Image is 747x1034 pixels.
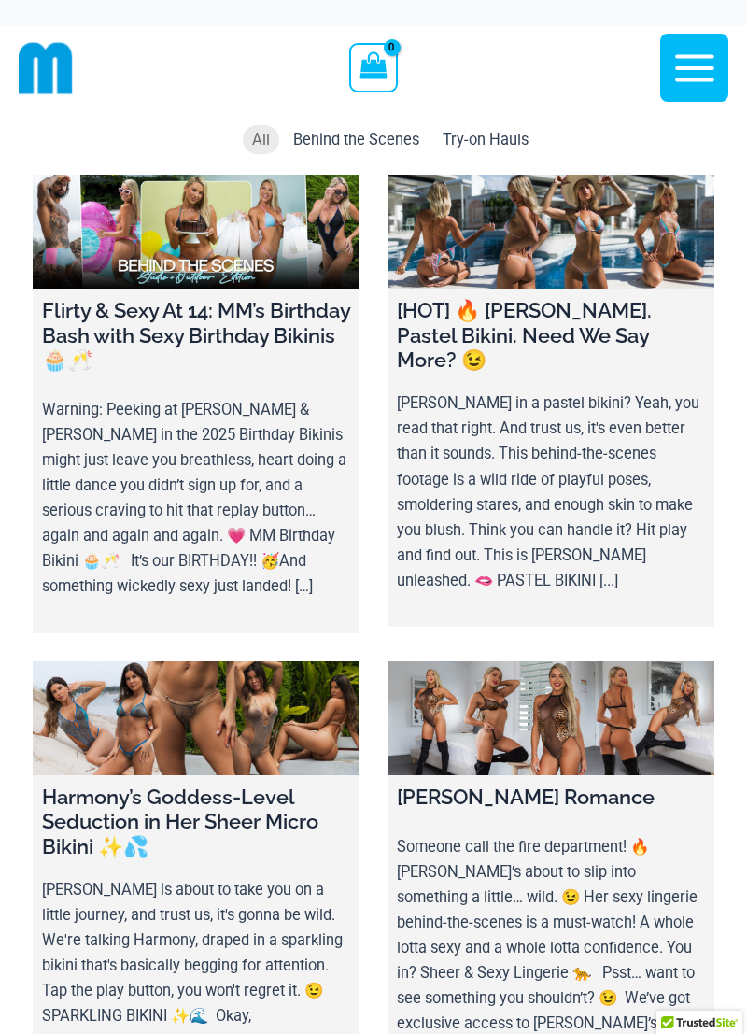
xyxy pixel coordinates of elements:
span: Behind the Scenes [293,131,419,149]
h4: [HOT] 🔥 [PERSON_NAME]. Pastel Bikini. Need We Say More? 😉 [397,298,705,372]
img: cropped mm emblem [19,41,73,95]
a: Harmony’s Goddess-Level Seduction in Her Sheer Micro Bikini ✨💦 [33,661,359,776]
a: [HOT] 🔥 Olivia. Pastel Bikini. Need We Say More? 😉 [388,175,714,290]
h4: [PERSON_NAME] Romance [397,785,705,809]
a: Ilana Savage Romance [388,661,714,776]
h4: Harmony’s Goddess-Level Seduction in Her Sheer Micro Bikini ✨💦 [42,785,350,858]
p: Warning: Peeking at [PERSON_NAME] & [PERSON_NAME] in the 2025 Birthday Bikinis might just leave y... [42,397,350,600]
a: Flirty & Sexy At 14: MM’s Birthday Bash with Sexy Birthday Bikinis 🧁🥂 [33,175,359,290]
span: Try-on Hauls [443,131,529,149]
span: All [252,131,270,149]
h4: Flirty & Sexy At 14: MM’s Birthday Bash with Sexy Birthday Bikinis 🧁🥂 [42,298,350,372]
a: View Shopping Cart, empty [349,43,397,92]
p: [PERSON_NAME] in a pastel bikini? Yeah, you read that right. And trust us, it's even better than ... [397,390,705,593]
